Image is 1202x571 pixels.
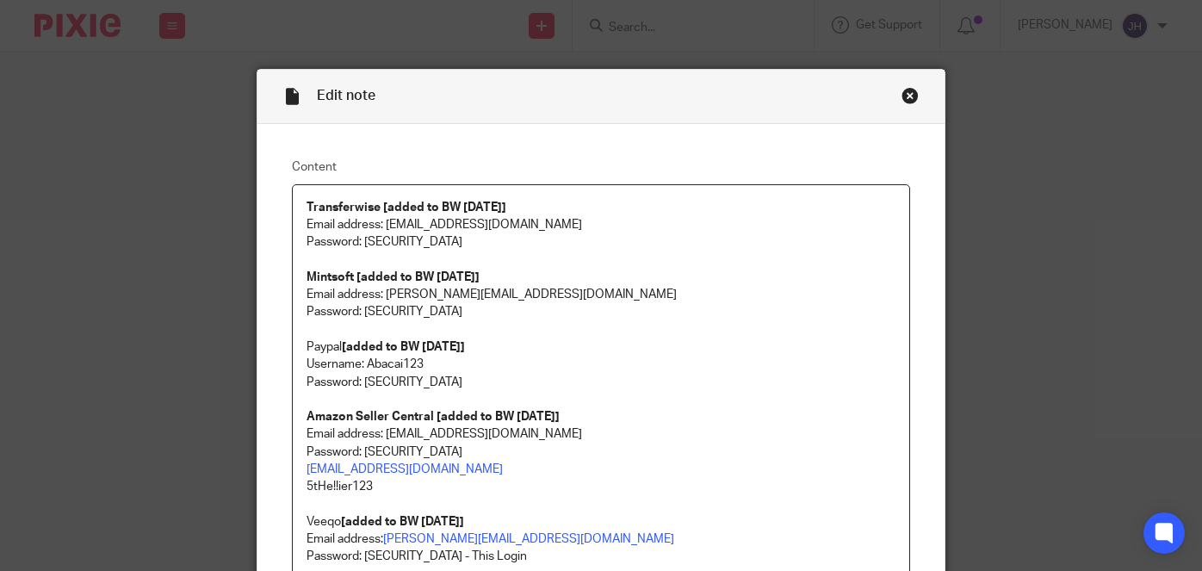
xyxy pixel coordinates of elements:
p: Password: [SECURITY_DATA] - This Login [307,548,895,565]
p: Email address: [EMAIL_ADDRESS][DOMAIN_NAME] Password: [SECURITY_DATA] [307,425,895,461]
p: 5tHe!!ier123 [307,478,895,495]
p: Paypal Username: Abacai123 [307,338,895,374]
label: Content [292,158,910,176]
p: Veeqo [307,513,895,531]
p: Email address: [EMAIL_ADDRESS][DOMAIN_NAME] [307,216,895,233]
strong: [added to BW [DATE]] [356,271,480,283]
strong: [added to BW [DATE]] [342,341,465,353]
p: Email address: [PERSON_NAME][EMAIL_ADDRESS][DOMAIN_NAME] [307,286,895,303]
strong: [added to BW [DATE]] [341,516,464,528]
p: Email address: [307,531,895,548]
strong: Amazon Seller Central [added to BW [DATE]] [307,411,560,423]
p: Password: [SECURITY_DATA] [307,303,895,320]
p: Password: [SECURITY_DATA] [307,233,895,251]
a: [PERSON_NAME][EMAIL_ADDRESS][DOMAIN_NAME] [383,533,674,545]
strong: Transferwise [added to BW [DATE]] [307,202,506,214]
p: Password: [SECURITY_DATA] [307,374,895,391]
strong: Mintsoft [307,271,354,283]
a: [EMAIL_ADDRESS][DOMAIN_NAME] [307,463,503,475]
span: Edit note [317,89,375,102]
div: Close this dialog window [901,87,919,104]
